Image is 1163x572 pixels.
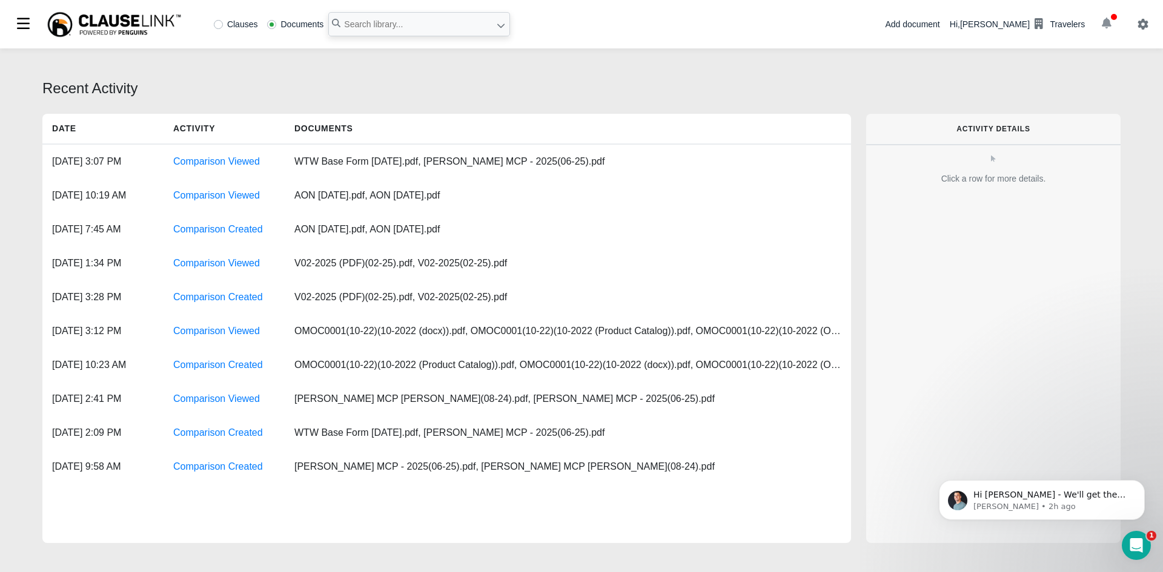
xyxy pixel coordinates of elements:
[885,18,939,31] div: Add document
[214,20,258,28] label: Clauses
[950,14,1085,35] div: Hi, [PERSON_NAME]
[285,145,614,179] div: WTW Base Form [DATE].pdf, [PERSON_NAME] MCP - 2025(06-25).pdf
[164,114,285,143] h5: Activity
[42,382,164,416] div: [DATE] 2:41 PM
[42,114,164,143] h5: Date
[1122,531,1151,560] iframe: Intercom live chat
[173,258,260,268] a: Comparison Viewed
[285,246,527,280] div: V02-2025 (PDF)(02-25).pdf, V02-2025(02-25).pdf
[42,77,1121,99] div: Recent Activity
[285,212,527,246] div: AON [DATE].pdf, AON [DATE].pdf
[42,348,164,382] div: [DATE] 10:23 AM
[42,416,164,450] div: [DATE] 2:09 PM
[42,314,164,348] div: [DATE] 3:12 PM
[285,179,527,212] div: AON [DATE].pdf, AON [DATE].pdf
[42,145,164,179] div: [DATE] 3:07 PM
[285,382,724,416] div: [PERSON_NAME] MCP [PERSON_NAME](08-24).pdf, [PERSON_NAME] MCP - 2025(06-25).pdf
[285,114,527,143] h5: Documents
[173,427,263,438] a: Comparison Created
[267,20,323,28] label: Documents
[173,224,263,234] a: Comparison Created
[173,461,263,472] a: Comparison Created
[173,393,260,404] a: Comparison Viewed
[173,190,260,200] a: Comparison Viewed
[1050,18,1085,31] div: Travelers
[42,450,164,484] div: [DATE] 9:58 AM
[42,179,164,212] div: [DATE] 10:19 AM
[285,416,614,450] div: WTW Base Form [DATE].pdf, [PERSON_NAME] MCP - 2025(06-25).pdf
[285,450,724,484] div: [PERSON_NAME] MCP - 2025(06-25).pdf, [PERSON_NAME] MCP [PERSON_NAME](08-24).pdf
[921,455,1163,539] iframe: Intercom notifications message
[42,212,164,246] div: [DATE] 7:45 AM
[876,173,1111,185] div: Click a row for more details.
[173,326,260,336] a: Comparison Viewed
[42,246,164,280] div: [DATE] 1:34 PM
[173,292,263,302] a: Comparison Created
[285,348,851,382] div: OMOC0001(10-22)(10-2022 (Product Catalog)).pdf, OMOC0001(10-22)(10-2022 (docx)).pdf, OMOC0001(10-...
[173,156,260,166] a: Comparison Viewed
[173,360,263,370] a: Comparison Created
[1147,531,1156,541] span: 1
[328,12,510,36] input: Search library...
[42,280,164,314] div: [DATE] 3:28 PM
[285,280,527,314] div: V02-2025 (PDF)(02-25).pdf, V02-2025(02-25).pdf
[46,11,182,38] img: ClauseLink
[285,314,851,348] div: OMOC0001(10-22)(10-2022 (docx)).pdf, OMOC0001(10-22)(10-2022 (Product Catalog)).pdf, OMOC0001(10-...
[886,125,1101,133] h6: Activity Details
